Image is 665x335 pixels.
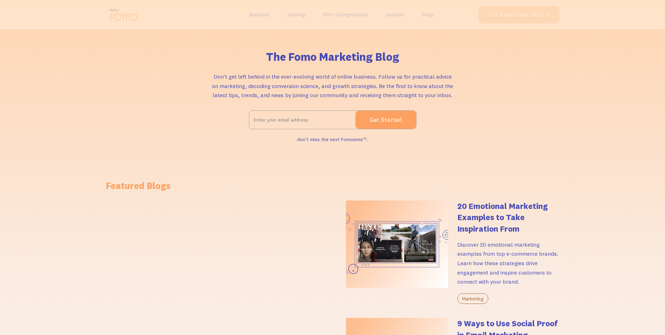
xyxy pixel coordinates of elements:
[323,9,368,20] a: 100+ integrations
[249,110,416,129] form: Email Form 2
[385,9,405,20] a: reviews
[545,12,551,18] span: 
[210,72,455,100] p: Don't get left behind in the ever-evolving world of online business. Follow us for practical advi...
[422,9,433,20] a: blog
[266,50,399,64] h1: The Fomo Marketing Blog
[297,134,368,145] div: don't miss the next Fomoisms™.
[346,201,560,304] a: 20 Emotional Marketing Examples to Take Inspiration FromDiscover 20 emotional marketing examples ...
[249,9,270,20] a: features
[457,240,560,286] p: Discover 20 emotional marketing examples from top e-commerce brands. Learn how these strategies d...
[478,6,560,23] a: try fomo for free
[457,201,560,234] h4: 20 Emotional Marketing Examples to Take Inspiration From
[106,180,560,192] h1: Featured Blogs
[287,9,305,20] a: pricing
[355,111,416,129] input: Get Started
[249,111,355,129] input: Enter your email address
